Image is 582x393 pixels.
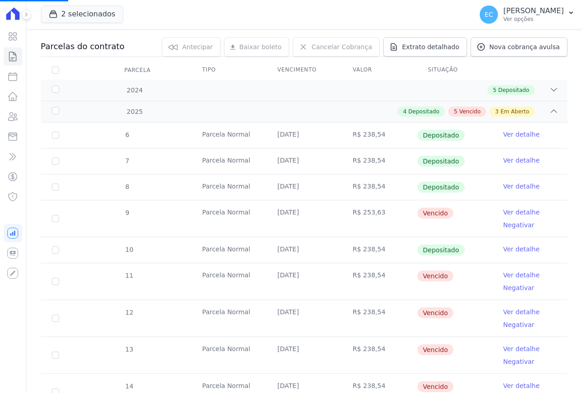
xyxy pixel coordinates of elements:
a: Ver detalhe [503,208,540,217]
td: Parcela Normal [191,263,266,300]
a: Nova cobrança avulsa [471,37,567,56]
td: [DATE] [266,337,341,373]
td: [DATE] [266,200,341,237]
td: [DATE] [266,237,341,263]
input: default [52,215,59,222]
span: EC [485,11,493,18]
td: Parcela Normal [191,148,266,174]
td: Parcela Normal [191,300,266,337]
span: Depositado [408,107,439,116]
span: Vencido [417,344,453,355]
a: Ver detalhe [503,381,540,390]
span: Vencido [417,271,453,281]
span: 6 [125,131,130,138]
td: [DATE] [266,263,341,300]
td: R$ 253,63 [342,200,417,237]
span: 7 [125,157,130,164]
th: Tipo [191,61,266,80]
td: Parcela Normal [191,337,266,373]
td: R$ 238,54 [342,122,417,148]
button: EC [PERSON_NAME] Ver opções [472,2,582,27]
a: Ver detalhe [503,344,540,353]
input: default [52,315,59,322]
span: 8 [125,183,130,190]
p: Ver opções [503,15,564,23]
span: Depositado [417,245,465,255]
span: 5 [493,86,497,94]
a: Ver detalhe [503,156,540,165]
span: 11 [125,272,134,279]
span: Em Aberto [501,107,529,116]
span: 3 [495,107,499,116]
div: Parcela [114,61,162,79]
span: 12 [125,309,134,316]
span: 9 [125,209,130,216]
span: Vencido [417,381,453,392]
input: default [52,352,59,359]
button: 2 selecionados [41,5,123,23]
span: 5 [454,107,457,116]
a: Negativar [503,284,535,291]
td: Parcela Normal [191,122,266,148]
td: [DATE] [266,122,341,148]
td: R$ 238,54 [342,337,417,373]
span: 14 [125,383,134,390]
td: [DATE] [266,148,341,174]
span: Extrato detalhado [402,42,459,51]
a: Ver detalhe [503,245,540,254]
th: Situação [417,61,492,80]
a: Ver detalhe [503,271,540,280]
span: Vencido [459,107,481,116]
td: Parcela Normal [191,200,266,237]
span: Depositado [417,130,465,141]
td: R$ 238,54 [342,148,417,174]
p: [PERSON_NAME] [503,6,564,15]
td: [DATE] [266,174,341,200]
span: Vencido [417,307,453,318]
a: Negativar [503,321,535,328]
h3: Parcelas do contrato [41,41,125,52]
td: [DATE] [266,300,341,337]
td: Parcela Normal [191,174,266,200]
a: Extrato detalhado [383,37,467,56]
span: 10 [125,246,134,253]
span: 13 [125,346,134,353]
span: Vencido [417,208,453,219]
th: Valor [342,61,417,80]
a: Ver detalhe [503,307,540,316]
input: Só é possível selecionar pagamentos em aberto [52,158,59,165]
a: Negativar [503,221,535,229]
th: Vencimento [266,61,341,80]
span: Depositado [417,156,465,167]
a: Ver detalhe [503,130,540,139]
input: Só é possível selecionar pagamentos em aberto [52,246,59,254]
span: Depositado [498,86,529,94]
td: R$ 238,54 [342,174,417,200]
span: Nova cobrança avulsa [489,42,560,51]
a: Ver detalhe [503,182,540,191]
td: Parcela Normal [191,237,266,263]
input: Só é possível selecionar pagamentos em aberto [52,184,59,191]
input: default [52,278,59,285]
td: R$ 238,54 [342,300,417,337]
span: 4 [403,107,406,116]
span: Depositado [417,182,465,193]
input: Só é possível selecionar pagamentos em aberto [52,132,59,139]
td: R$ 238,54 [342,263,417,300]
td: R$ 238,54 [342,237,417,263]
a: Negativar [503,358,535,365]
